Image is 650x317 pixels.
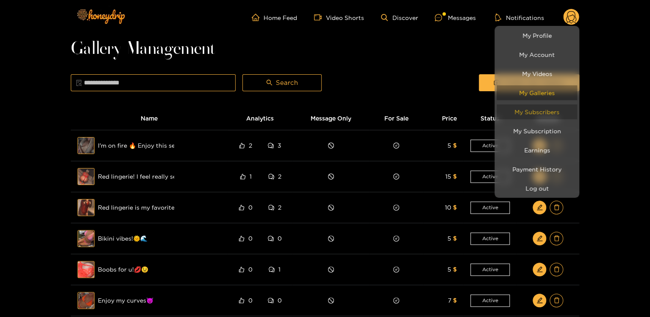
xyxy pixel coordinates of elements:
[497,47,577,62] a: My Account
[497,85,577,100] a: My Galleries
[497,66,577,81] a: My Videos
[497,123,577,138] a: My Subscription
[497,162,577,177] a: Payment History
[497,181,577,196] button: Log out
[497,28,577,43] a: My Profile
[497,143,577,157] a: Earnings
[497,104,577,119] a: My Subscribers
